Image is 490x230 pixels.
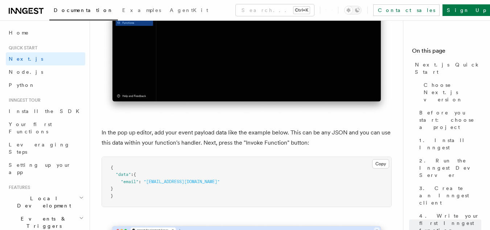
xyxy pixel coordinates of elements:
[372,159,389,169] button: Copy
[111,165,113,170] span: {
[412,47,481,58] h4: On this page
[419,157,481,179] span: 2. Run the Inngest Dev Server
[412,58,481,78] a: Next.js Quick Start
[116,172,131,177] span: "data"
[419,137,481,151] span: 1. Install Inngest
[111,193,113,198] span: }
[54,7,114,13] span: Documentation
[293,7,310,14] kbd: Ctrl+K
[6,118,85,138] a: Your first Functions
[6,26,85,39] a: Home
[9,142,70,155] span: Leveraging Steps
[6,215,79,230] span: Events & Triggers
[9,56,43,62] span: Next.js
[236,4,314,16] button: Search...Ctrl+K
[6,97,41,103] span: Inngest tour
[419,109,481,131] span: Before you start: choose a project
[139,179,141,184] span: :
[9,162,71,175] span: Setting up your app
[9,29,29,36] span: Home
[9,82,35,88] span: Python
[416,182,481,209] a: 3. Create an Inngest client
[122,7,161,13] span: Examples
[416,154,481,182] a: 2. Run the Inngest Dev Server
[9,121,52,134] span: Your first Functions
[133,172,136,177] span: {
[6,192,85,212] button: Local Development
[6,78,85,92] a: Python
[6,185,30,190] span: Features
[6,138,85,158] a: Leveraging Steps
[6,195,79,209] span: Local Development
[131,172,133,177] span: :
[424,81,481,103] span: Choose Next.js version
[121,179,139,184] span: "email"
[170,7,208,13] span: AgentKit
[6,105,85,118] a: Install the SDK
[102,128,392,148] p: In the pop up editor, add your event payload data like the example below. This can be any JSON an...
[9,69,43,75] span: Node.js
[6,158,85,179] a: Setting up your app
[144,179,220,184] span: "[EMAIL_ADDRESS][DOMAIN_NAME]"
[419,185,481,206] span: 3. Create an Inngest client
[373,4,440,16] a: Contact sales
[415,61,481,76] span: Next.js Quick Start
[416,134,481,154] a: 1. Install Inngest
[6,52,85,65] a: Next.js
[416,106,481,134] a: Before you start: choose a project
[118,2,165,20] a: Examples
[9,108,84,114] span: Install the SDK
[421,78,481,106] a: Choose Next.js version
[6,45,37,51] span: Quick start
[49,2,118,20] a: Documentation
[165,2,213,20] a: AgentKit
[344,6,362,15] button: Toggle dark mode
[6,65,85,78] a: Node.js
[111,186,113,191] span: }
